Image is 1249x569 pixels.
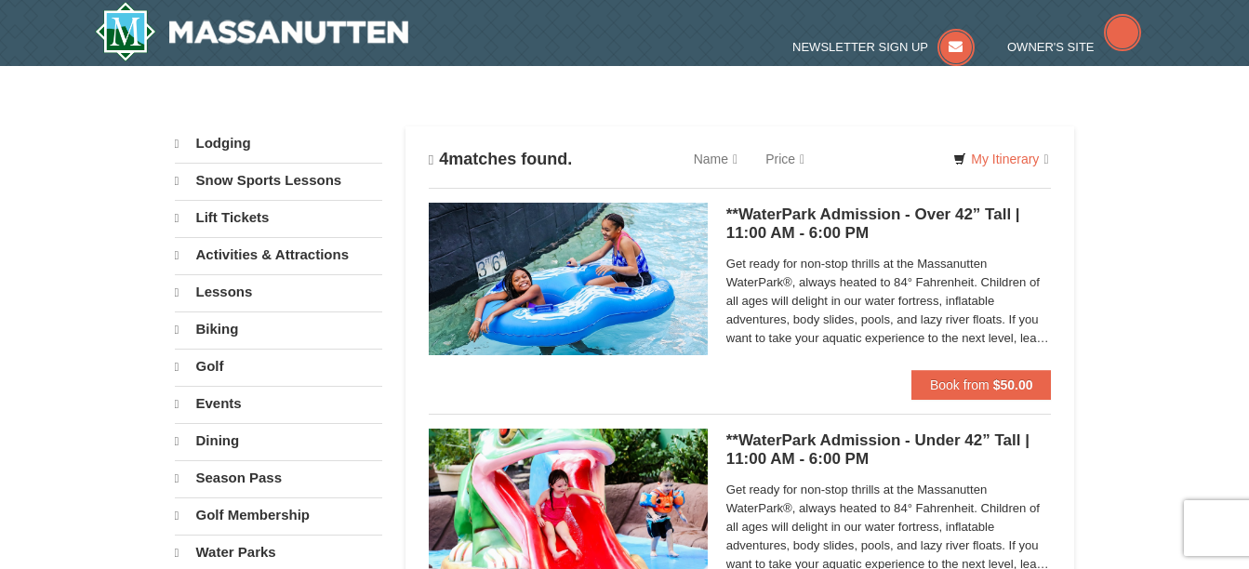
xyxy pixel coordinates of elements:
[175,386,382,421] a: Events
[751,140,818,178] a: Price
[175,274,382,310] a: Lessons
[175,311,382,347] a: Biking
[726,255,1052,348] span: Get ready for non-stop thrills at the Massanutten WaterPark®, always heated to 84° Fahrenheit. Ch...
[175,237,382,272] a: Activities & Attractions
[993,377,1033,392] strong: $50.00
[175,200,382,235] a: Lift Tickets
[175,163,382,198] a: Snow Sports Lessons
[95,2,409,61] img: Massanutten Resort Logo
[175,460,382,496] a: Season Pass
[726,205,1052,243] h5: **WaterPark Admission - Over 42” Tall | 11:00 AM - 6:00 PM
[792,40,975,54] a: Newsletter Sign Up
[911,370,1052,400] button: Book from $50.00
[95,2,409,61] a: Massanutten Resort
[930,377,990,392] span: Book from
[726,431,1052,469] h5: **WaterPark Admission - Under 42” Tall | 11:00 AM - 6:00 PM
[175,126,382,161] a: Lodging
[175,497,382,533] a: Golf Membership
[1007,40,1095,54] span: Owner's Site
[175,423,382,458] a: Dining
[429,203,708,355] img: 6619917-726-5d57f225.jpg
[941,145,1060,173] a: My Itinerary
[792,40,928,54] span: Newsletter Sign Up
[680,140,751,178] a: Name
[1007,40,1141,54] a: Owner's Site
[175,349,382,384] a: Golf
